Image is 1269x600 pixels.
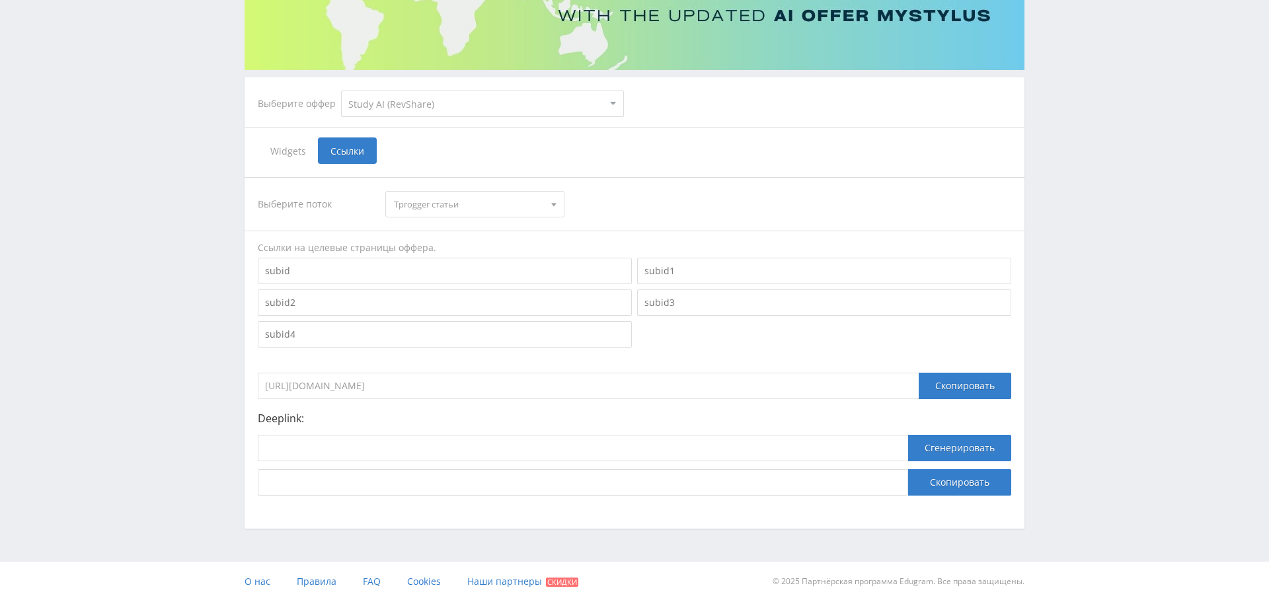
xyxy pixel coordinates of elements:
input: subid [258,258,632,284]
input: subid1 [637,258,1011,284]
button: Скопировать [908,469,1011,496]
span: Правила [297,575,336,587]
input: subid2 [258,289,632,316]
span: Tprogger статьи [394,192,543,217]
button: Сгенерировать [908,435,1011,461]
input: subid3 [637,289,1011,316]
div: Выберите поток [258,191,373,217]
span: Скидки [546,578,578,587]
span: Cookies [407,575,441,587]
div: Скопировать [919,373,1011,399]
input: subid4 [258,321,632,348]
div: Ссылки на целевые страницы оффера. [258,241,1011,254]
div: Выберите оффер [258,98,341,109]
span: FAQ [363,575,381,587]
p: Deeplink: [258,412,1011,424]
span: Ссылки [318,137,377,164]
span: Widgets [258,137,318,164]
span: Наши партнеры [467,575,542,587]
span: О нас [245,575,270,587]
